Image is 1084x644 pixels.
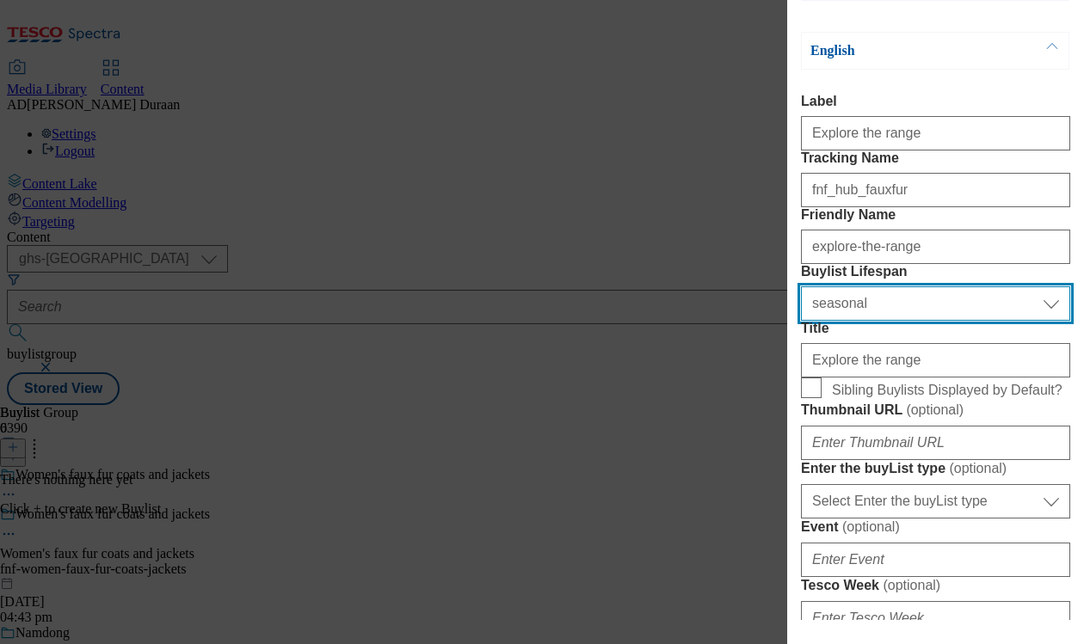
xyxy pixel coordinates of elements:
label: Tracking Name [801,150,1070,166]
input: Enter Tesco Week [801,601,1070,635]
label: Enter the buyList type [801,460,1070,477]
input: Enter Title [801,343,1070,377]
label: Tesco Week [801,577,1070,594]
input: Enter Event [801,543,1070,577]
label: Event [801,518,1070,536]
label: Title [801,321,1070,336]
input: Enter Label [801,116,1070,150]
label: Label [801,94,1070,109]
span: Sibling Buylists Displayed by Default? [832,383,1062,398]
input: Enter Thumbnail URL [801,426,1070,460]
span: ( optional ) [949,461,1007,475]
label: Thumbnail URL [801,402,1070,419]
label: Buylist Lifespan [801,264,1070,279]
label: Friendly Name [801,207,1070,223]
input: Enter Tracking Name [801,173,1070,207]
span: ( optional ) [906,402,964,417]
span: ( optional ) [883,578,940,592]
span: ( optional ) [842,519,900,534]
p: English [810,42,991,59]
input: Enter Friendly Name [801,230,1070,264]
